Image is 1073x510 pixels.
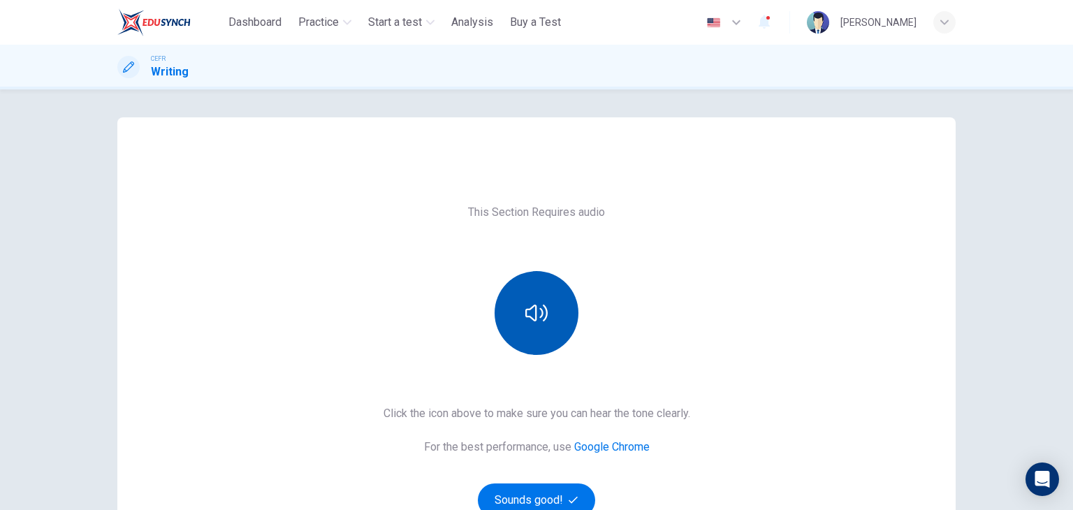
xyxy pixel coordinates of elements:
[368,14,422,31] span: Start a test
[840,14,917,31] div: [PERSON_NAME]
[117,8,191,36] img: ELTC logo
[574,440,650,453] a: Google Chrome
[424,439,650,456] h6: For the best performance, use
[510,14,561,31] span: Buy a Test
[451,14,493,31] span: Analysis
[117,8,223,36] a: ELTC logo
[446,10,499,35] button: Analysis
[807,11,829,34] img: Profile picture
[151,54,166,64] span: CEFR
[468,204,605,221] h6: This Section Requires audio
[151,64,189,80] h1: Writing
[293,10,357,35] button: Practice
[1025,462,1059,496] div: Open Intercom Messenger
[384,405,690,422] h6: Click the icon above to make sure you can hear the tone clearly.
[223,10,287,35] button: Dashboard
[705,17,722,28] img: en
[298,14,339,31] span: Practice
[228,14,282,31] span: Dashboard
[504,10,567,35] button: Buy a Test
[363,10,440,35] button: Start a test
